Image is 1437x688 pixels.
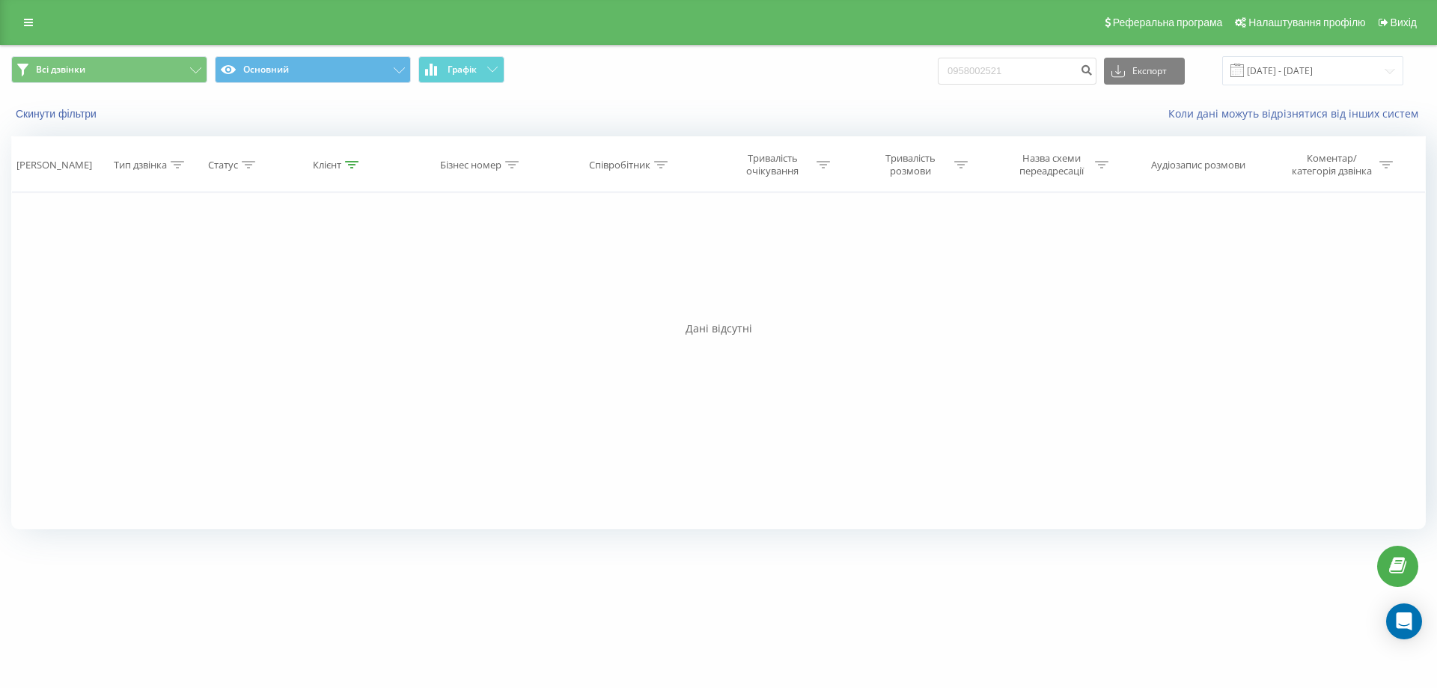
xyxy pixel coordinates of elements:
button: Графік [418,56,504,83]
div: Назва схеми переадресації [1011,152,1091,177]
div: Аудіозапис розмови [1151,159,1245,171]
div: Бізнес номер [440,159,501,171]
button: Експорт [1104,58,1185,85]
div: Open Intercom Messenger [1386,603,1422,639]
span: Всі дзвінки [36,64,85,76]
input: Пошук за номером [938,58,1096,85]
a: Коли дані можуть відрізнятися вiд інших систем [1168,106,1426,121]
span: Реферальна програма [1113,16,1223,28]
div: Дані відсутні [11,321,1426,336]
div: Статус [208,159,238,171]
div: Клієнт [313,159,341,171]
span: Вихід [1391,16,1417,28]
span: Графік [448,64,477,75]
span: Налаштування профілю [1248,16,1365,28]
button: Основний [215,56,411,83]
div: Коментар/категорія дзвінка [1288,152,1376,177]
button: Всі дзвінки [11,56,207,83]
div: [PERSON_NAME] [16,159,92,171]
div: Тип дзвінка [114,159,167,171]
div: Тривалість очікування [733,152,813,177]
div: Співробітник [589,159,650,171]
button: Скинути фільтри [11,107,104,121]
div: Тривалість розмови [870,152,951,177]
